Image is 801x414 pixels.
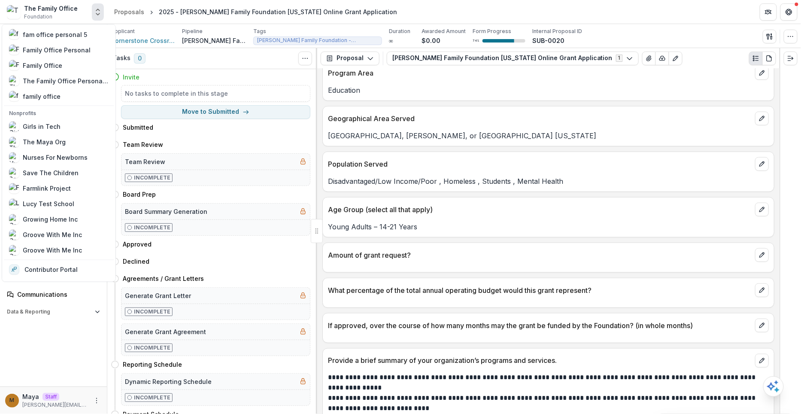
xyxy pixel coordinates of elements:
button: edit [755,112,769,125]
p: ∞ [389,36,393,45]
p: Disadvantaged/Low Income/Poor , Homeless , Students , Mental Health [328,176,769,186]
button: Move to Submitted [121,105,310,119]
span: Foundation [24,13,52,21]
h4: Submitted [123,123,153,132]
button: Get Help [780,3,798,21]
button: Edit as form [669,52,683,65]
button: More [91,396,102,406]
h5: Team Review [125,157,165,166]
button: View Attached Files [642,52,656,65]
h5: Board Summary Generation [125,207,207,216]
p: [PERSON_NAME] Family Foundation [US_STATE] [182,36,246,45]
h4: Agreements / Grant Letters [123,274,204,283]
p: [GEOGRAPHIC_DATA], [PERSON_NAME], or [GEOGRAPHIC_DATA] [US_STATE] [328,131,769,141]
p: Internal Proposal ID [532,27,582,35]
h5: Generate Grant Agreement [125,327,206,336]
button: Open Data & Reporting [3,305,103,319]
button: edit [755,283,769,297]
p: SUB-0020 [532,36,564,45]
p: Pipeline [182,27,203,35]
button: edit [755,319,769,332]
p: Incomplete [134,308,170,316]
button: Toggle View Cancelled Tasks [298,52,312,65]
p: Incomplete [134,174,170,182]
button: PDF view [762,52,776,65]
button: edit [755,354,769,368]
p: Age Group (select all that apply) [328,204,752,215]
h4: Board Prep [123,190,156,199]
p: Geographical Area Served [328,113,752,124]
span: Data & Reporting [7,309,91,315]
button: [PERSON_NAME] Family Foundation [US_STATE] Online Grant Application1 [387,52,639,65]
p: Duration [389,27,410,35]
h4: Declined [123,257,149,266]
h5: No tasks to complete in this stage [125,89,306,98]
button: edit [755,248,769,262]
p: Awarded Amount [422,27,466,35]
button: Plaintext view [749,52,763,65]
p: If approved, over the course of how many months may the grant be funded by the Foundation? (in wh... [328,320,752,331]
h4: Team Review [123,140,163,149]
button: edit [755,157,769,171]
p: $0.00 [422,36,440,45]
span: [PERSON_NAME] Family Foundation - [GEOGRAPHIC_DATA] [257,37,378,43]
p: Form Progress [473,27,511,35]
p: Incomplete [134,224,170,231]
h4: Reporting Schedule [123,360,182,369]
p: Population Served [328,159,752,169]
img: The Family Office [7,5,21,19]
h4: Approved [123,240,152,249]
h4: Invite [123,73,140,82]
p: Amount of grant request? [328,250,752,260]
h5: Dynamic Reporting Schedule [125,377,212,386]
nav: breadcrumb [111,6,400,18]
span: 0 [134,53,146,64]
p: Maya [22,392,39,401]
button: Open entity switcher [92,3,104,21]
p: What percentage of the total annual operating budget would this grant represent? [328,285,752,295]
button: edit [755,66,769,80]
p: Provide a brief summary of your organization’s programs and services. [328,356,752,366]
p: Incomplete [134,344,170,352]
div: Maya [10,398,15,403]
a: Communications [3,287,103,301]
p: Education [328,85,769,95]
p: Applicant [111,27,135,35]
div: Proposals [114,7,144,16]
p: Tags [253,27,266,35]
div: Communications [17,290,97,299]
p: Incomplete [134,394,170,402]
p: 74 % [473,38,479,44]
p: Young Adults – 14-21 Years [328,222,769,232]
button: Expand right [784,52,798,65]
button: Open AI Assistant [763,376,784,397]
p: Program Area [328,68,752,78]
button: Partners [760,3,777,21]
div: The Family Office [24,4,78,13]
h5: Generate Grant Letter [125,291,191,300]
div: 2025 - [PERSON_NAME] Family Foundation [US_STATE] Online Grant Application [159,7,397,16]
button: edit [755,203,769,216]
p: Staff [42,393,59,401]
a: Cornerstone Crossroads Academy Inc [111,36,175,45]
p: [PERSON_NAME][EMAIL_ADDRESS][DOMAIN_NAME] [22,401,88,409]
h3: Tasks [112,55,130,62]
button: Proposal [321,52,379,65]
a: Proposals [111,6,148,18]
